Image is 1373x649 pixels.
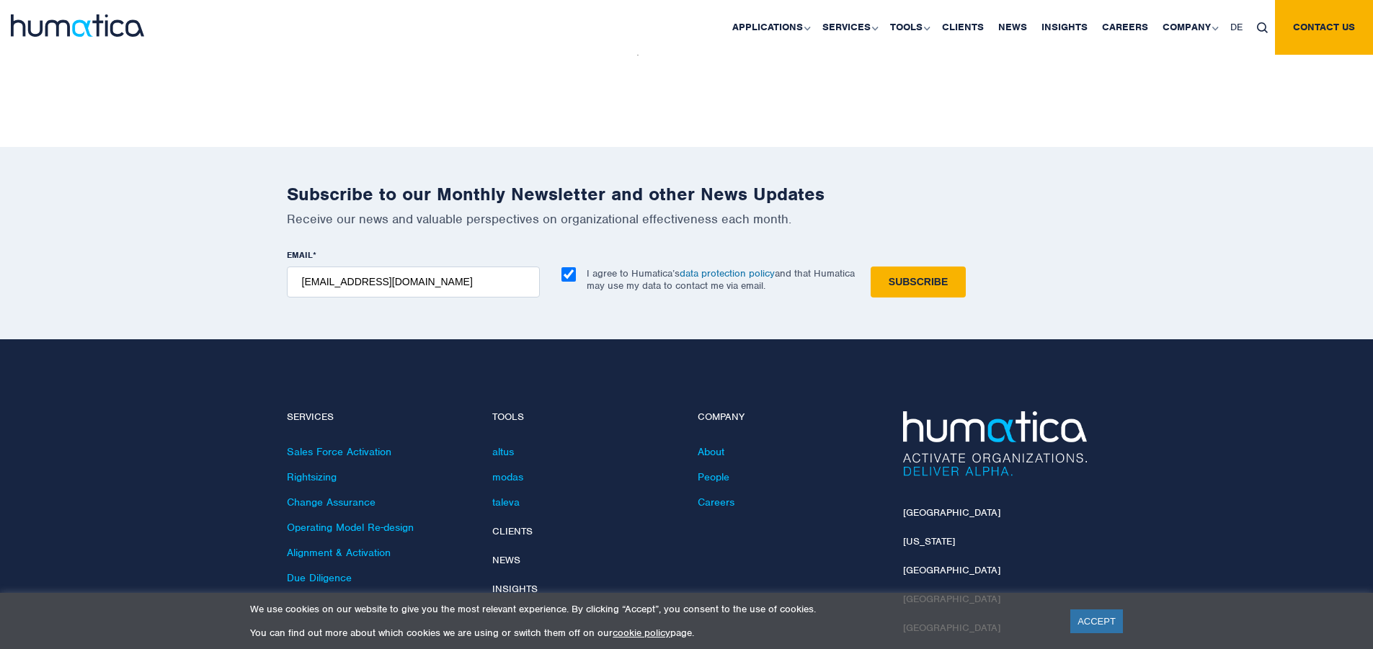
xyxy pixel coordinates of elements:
[903,535,955,547] a: [US_STATE]
[287,546,391,559] a: Alignment & Activation
[1230,21,1243,33] span: DE
[492,554,520,566] a: News
[287,470,337,483] a: Rightsizing
[871,267,966,297] input: Subscribe
[287,211,1087,227] p: Receive our news and valuable perspectives on organizational effectiveness each month.
[698,470,729,483] a: People
[613,627,670,639] a: cookie policy
[1070,609,1123,633] a: ACCEPT
[11,14,144,37] img: logo
[698,496,734,509] a: Careers
[287,411,471,424] h4: Services
[287,267,540,297] input: name@company.com
[903,506,1000,519] a: [GEOGRAPHIC_DATA]
[903,564,1000,576] a: [GEOGRAPHIC_DATA]
[287,249,313,261] span: EMAIL
[492,445,514,458] a: altus
[287,571,352,584] a: Due Diligence
[561,267,576,282] input: I agree to Humatica’sdata protection policyand that Humatica may use my data to contact me via em...
[250,627,1052,639] p: You can find out more about which cookies we are using or switch them off on our page.
[492,496,520,509] a: taleva
[698,445,724,458] a: About
[587,267,855,292] p: I agree to Humatica’s and that Humatica may use my data to contact me via email.
[287,445,391,458] a: Sales Force Activation
[287,521,414,534] a: Operating Model Re-design
[492,525,533,537] a: Clients
[492,583,538,595] a: Insights
[287,183,1087,205] h2: Subscribe to our Monthly Newsletter and other News Updates
[250,603,1052,615] p: We use cookies on our website to give you the most relevant experience. By clicking “Accept”, you...
[492,411,676,424] h4: Tools
[680,267,775,279] a: data protection policy
[698,411,881,424] h4: Company
[492,470,523,483] a: modas
[287,496,376,509] a: Change Assurance
[903,411,1087,476] img: Humatica
[1257,22,1268,33] img: search_icon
